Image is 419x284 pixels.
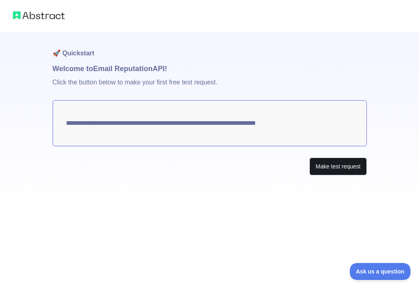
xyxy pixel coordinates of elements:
h1: 🚀 Quickstart [53,32,367,63]
iframe: Toggle Customer Support [350,263,411,280]
p: Click the button below to make your first free test request. [53,74,367,100]
img: Abstract logo [13,10,65,21]
button: Make test request [309,158,366,176]
h1: Welcome to Email Reputation API! [53,63,367,74]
